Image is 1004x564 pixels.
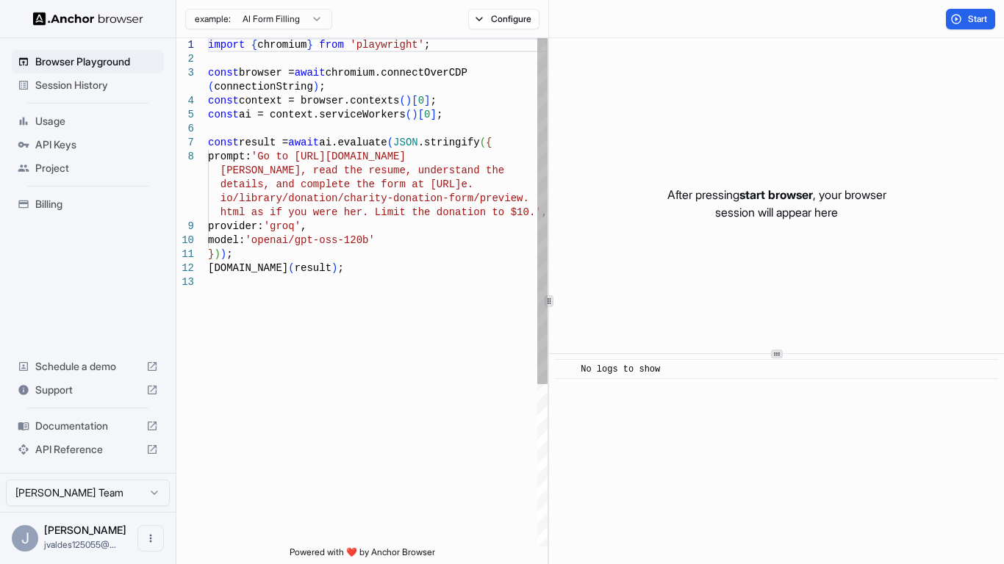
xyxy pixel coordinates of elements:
span: ) [214,248,220,260]
span: { [251,39,257,51]
button: Open menu [137,525,164,552]
span: await [295,67,326,79]
span: const [208,67,239,79]
span: { [486,137,492,148]
span: ; [226,248,232,260]
span: from [319,39,344,51]
span: ] [430,109,436,120]
span: ai.evaluate [319,137,387,148]
span: result = [239,137,288,148]
div: Session History [12,73,164,97]
div: Billing [12,192,164,216]
span: ( [406,109,412,120]
span: Schedule a demo [35,359,140,374]
div: J [12,525,38,552]
span: chromium.connectOverCDP [326,67,467,79]
span: connectionString [214,81,312,93]
div: 7 [176,136,194,150]
span: Usage [35,114,158,129]
span: ; [430,95,436,106]
div: API Keys [12,133,164,156]
span: ; [437,109,442,120]
span: context = browser.contexts [239,95,399,106]
div: 2 [176,52,194,66]
span: Session History [35,78,158,93]
span: ( [208,81,214,93]
span: [DOMAIN_NAME] [208,262,288,274]
span: 'playwright' [350,39,424,51]
span: Start [968,13,989,25]
span: } [208,248,214,260]
span: html as if you were her. Limit the donation to $10 [220,206,529,218]
div: 9 [176,220,194,234]
span: ) [406,95,412,106]
span: 0 [424,109,430,120]
button: Configure [468,9,539,29]
span: ; [319,81,325,93]
div: 8 [176,150,194,164]
span: .' [529,206,542,218]
span: ) [331,262,337,274]
span: details, and complete the form at [URL] [220,178,462,190]
div: Browser Playground [12,50,164,73]
span: , [301,220,306,232]
span: 'Go to [URL][DOMAIN_NAME] [251,151,406,162]
span: ; [424,39,430,51]
span: ; [337,262,343,274]
span: prompt: [208,151,251,162]
span: e. [461,178,473,190]
span: import [208,39,245,51]
span: ) [220,248,226,260]
span: JSON [393,137,418,148]
div: 12 [176,261,194,275]
div: 5 [176,108,194,122]
span: ​ [562,362,570,377]
span: provider: [208,220,264,232]
button: Start [946,9,995,29]
span: chromium [257,39,306,51]
span: jvaldes125055@myvista.org [44,539,116,550]
span: API Keys [35,137,158,152]
span: const [208,137,239,148]
div: 10 [176,234,194,247]
span: model: [208,234,245,246]
span: ( [480,137,486,148]
span: browser = [239,67,295,79]
div: 1 [176,38,194,52]
div: API Reference [12,438,164,461]
span: ( [399,95,405,106]
span: const [208,95,239,106]
span: Billing [35,197,158,211]
span: Powered with ❤️ by Anchor Browser [290,546,435,564]
span: const [208,109,239,120]
span: } [306,39,312,51]
span: ai = context.serviceWorkers [239,109,406,120]
span: [ [418,109,424,120]
span: [PERSON_NAME], read the resume, understand the [220,164,504,176]
span: Jaime Valdes [44,524,126,536]
span: start browser [739,187,813,202]
div: 11 [176,247,194,261]
div: Usage [12,109,164,133]
div: 6 [176,122,194,136]
span: Documentation [35,419,140,433]
p: After pressing , your browser session will appear here [667,186,886,221]
div: Documentation [12,414,164,438]
span: ) [412,109,417,120]
span: Browser Playground [35,54,158,69]
div: Project [12,156,164,180]
span: ] [424,95,430,106]
span: example: [195,13,231,25]
span: ) [313,81,319,93]
span: ( [288,262,294,274]
span: Support [35,383,140,397]
span: 'openai/gpt-oss-120b' [245,234,374,246]
img: Anchor Logo [33,12,143,26]
span: await [288,137,319,148]
span: 0 [418,95,424,106]
span: No logs to show [581,364,660,375]
span: .stringify [418,137,480,148]
span: Project [35,161,158,176]
span: io/library/donation/charity-donation-form/preview. [220,192,529,204]
span: [ [412,95,417,106]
